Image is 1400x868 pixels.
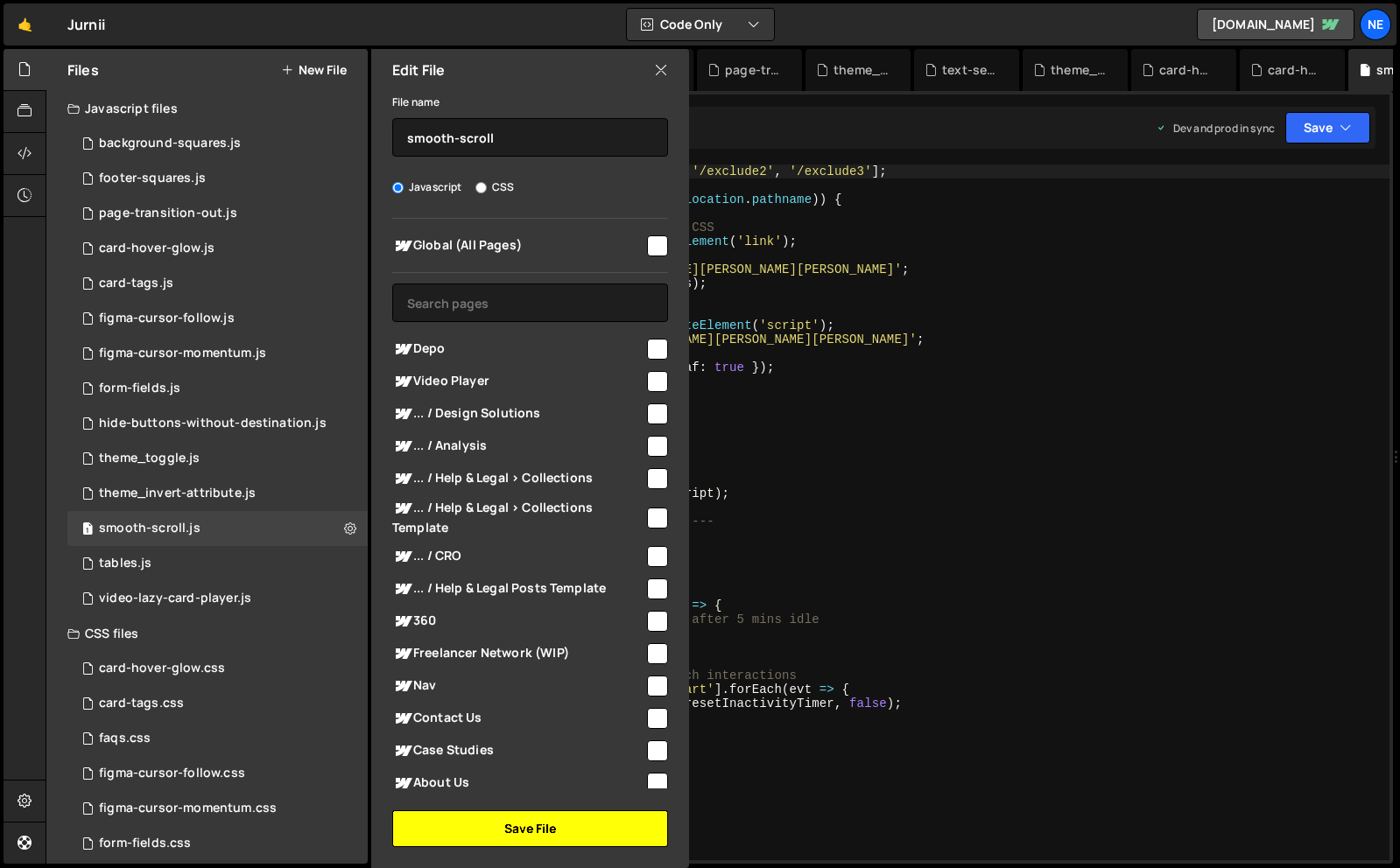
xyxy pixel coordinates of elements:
[67,476,368,511] div: 16694/46553.js
[99,801,277,816] div: figma-cursor-momentum.css
[99,556,151,571] div: tables.js
[67,161,368,196] div: 16694/47939.js
[627,9,774,40] button: Code Only
[99,381,180,396] div: form-fields.js
[99,171,206,186] div: footer-squares.js
[475,182,487,193] input: CSS
[475,178,514,196] label: CSS
[392,60,445,80] h2: Edit File
[392,578,644,599] span: ... / Help & Legal Posts Template
[4,3,46,45] a: 🤙
[1360,9,1391,40] a: Ne
[392,403,644,424] span: ... / Design Solutions
[392,468,644,489] span: ... / Help & Legal > Collections
[392,546,644,567] span: ... / CRO
[67,126,368,161] div: 16694/46977.js
[392,810,668,847] button: Save File
[392,235,644,256] span: Global (All Pages)
[67,826,368,861] div: 16694/45748.css
[99,346,266,361] div: figma-cursor-momentum.js
[392,611,644,632] span: 360
[67,791,368,826] div: 16694/47252.css
[67,651,368,686] div: 16694/47633.css
[99,451,200,466] div: theme_toggle.js
[67,231,368,266] div: 16694/47634.js
[1197,9,1354,40] a: [DOMAIN_NAME]
[1051,61,1107,79] div: theme_invert-attribute.js
[99,486,256,501] div: theme_invert-attribute.js
[67,441,368,476] div: 16694/47813.js
[67,546,368,581] div: 16694/47250.js
[392,178,462,196] label: Javascript
[392,339,644,360] span: Depo
[392,94,440,111] label: File name
[392,283,668,322] input: Search pages
[392,436,644,457] span: ... / Analysis
[834,61,890,79] div: theme_toggle.js
[392,740,644,761] span: Case Studies
[99,521,201,536] div: smooth-scroll.js
[392,675,644,696] span: Nav
[67,60,99,80] h2: Files
[392,773,644,794] span: About Us
[82,523,93,537] span: 1
[99,836,191,851] div: form-fields.css
[942,61,998,79] div: text-select-colour.css
[392,182,404,193] input: Javascript
[67,406,368,441] div: 16694/45914.js
[392,371,644,392] span: Video Player
[67,756,368,791] div: 16694/46743.css
[99,241,215,256] div: card-hover-glow.js
[67,14,105,35] div: Jurnii
[1285,112,1370,143] button: Save
[392,118,668,157] input: Name
[67,581,368,616] div: 16694/45896.js
[99,206,237,221] div: page-transition-out.js
[67,336,368,371] div: 16694/47251.js
[725,61,781,79] div: page-transition-out.js
[1268,61,1324,79] div: card-hover-glow.css
[67,511,368,546] div: 16694/45609.js
[99,416,327,431] div: hide-buttons-without-destination.js
[99,136,241,151] div: background-squares.js
[1156,121,1275,136] div: Dev and prod in sync
[67,301,368,336] div: 16694/46742.js
[99,591,251,606] div: video-lazy-card-player.js
[67,686,368,721] div: 16694/46845.css
[67,196,368,231] div: 16694/47814.js
[99,766,245,781] div: figma-cursor-follow.css
[99,276,173,291] div: card-tags.js
[99,311,235,326] div: figma-cursor-follow.js
[1159,61,1215,79] div: card-hover-glow.js
[67,721,368,756] div: 16694/45746.css
[67,371,368,406] div: 16694/45608.js
[99,696,184,711] div: card-tags.css
[46,616,368,651] div: CSS files
[99,731,151,746] div: faqs.css
[281,63,347,77] button: New File
[46,91,368,126] div: Javascript files
[392,643,644,664] span: Freelancer Network (WIP)
[392,708,644,729] span: Contact Us
[392,498,644,536] span: ... / Help & Legal > Collections Template
[67,266,368,301] div: 16694/46844.js
[99,661,225,676] div: card-hover-glow.css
